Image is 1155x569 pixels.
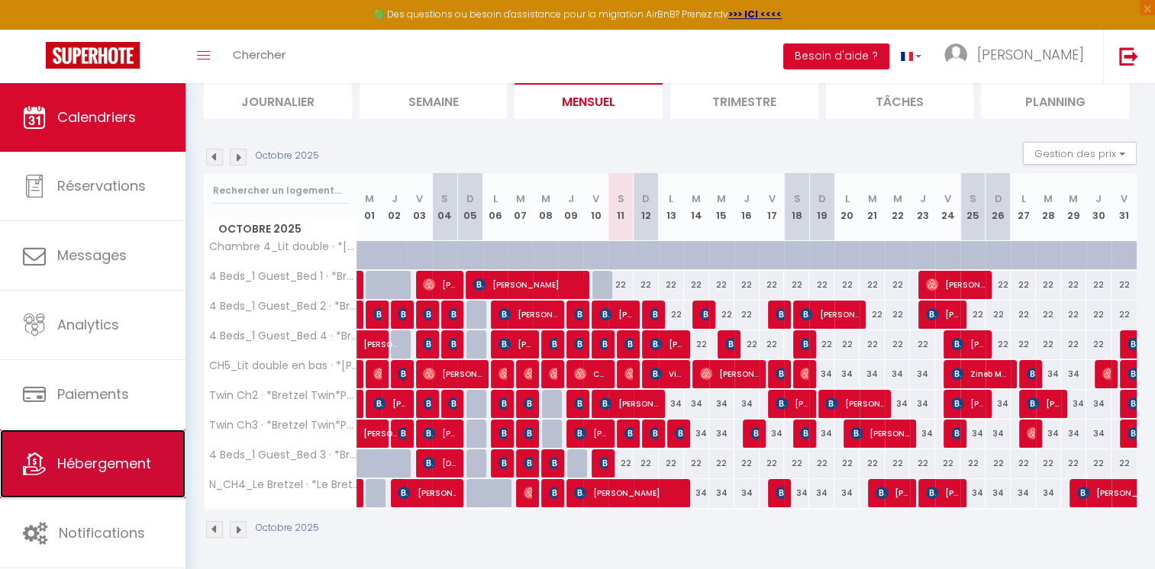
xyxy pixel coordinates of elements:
abbr: V [1121,191,1128,206]
abbr: J [392,191,398,206]
div: 34 [1086,390,1111,418]
span: Messages [57,246,127,265]
span: [PERSON_NAME] [574,478,683,507]
div: 22 [608,449,634,477]
th: 19 [809,173,834,241]
abbr: M [717,191,726,206]
div: 22 [910,449,935,477]
abbr: D [642,191,650,206]
div: 22 [1036,449,1061,477]
span: [PERSON_NAME] [1027,419,1035,448]
span: [PERSON_NAME] [PERSON_NAME]'occhio [498,330,532,358]
span: [PERSON_NAME] [675,419,683,448]
abbr: S [969,191,976,206]
div: 34 [1061,390,1086,418]
div: 22 [1011,449,1036,477]
div: 34 [960,479,986,507]
span: [PERSON_NAME] [448,389,457,418]
span: Twin Ch3 · *Bretzel Twin*Petite Venise*[GEOGRAPHIC_DATA]*City.C* [207,420,360,431]
div: 22 [860,449,885,477]
th: 05 [457,173,482,241]
div: 22 [1011,330,1036,358]
span: 4 Beds_1 Guest_Bed 1 · *Bretzel Bed*Petite Venise*[GEOGRAPHIC_DATA]*City.C* [207,271,360,282]
div: 22 [1086,330,1111,358]
div: 34 [885,390,910,418]
span: [PERSON_NAME] [876,478,909,507]
span: Analytics [57,315,119,334]
abbr: M [1044,191,1053,206]
div: 34 [986,479,1011,507]
th: 24 [935,173,960,241]
span: [PERSON_NAME] [725,330,734,358]
div: 34 [910,390,935,418]
span: [PERSON_NAME] [750,419,759,448]
span: Réservations [57,176,146,195]
span: [PERSON_NAME] [398,419,406,448]
abbr: J [920,191,926,206]
abbr: S [793,191,800,206]
th: 08 [533,173,558,241]
div: 22 [734,301,760,329]
span: [PERSON_NAME] [498,359,507,388]
span: [PERSON_NAME] [951,389,985,418]
div: 22 [608,271,634,299]
div: 22 [1061,449,1086,477]
span: [PERSON_NAME] [524,389,532,418]
p: Octobre 2025 [256,149,319,163]
div: 22 [986,301,1011,329]
abbr: D [994,191,1002,206]
a: [PERSON_NAME] [357,301,365,330]
span: [PERSON_NAME] [650,300,658,329]
div: 22 [809,330,834,358]
abbr: D [818,191,826,206]
span: [PERSON_NAME] [800,300,859,329]
div: 22 [885,449,910,477]
div: 22 [1111,271,1137,299]
abbr: L [669,191,673,206]
abbr: S [618,191,624,206]
div: 34 [709,420,734,448]
span: Chambre 4_Lit double · *[PERSON_NAME]*Petite Venise*[GEOGRAPHIC_DATA]*City.C* [207,241,360,252]
span: [PERSON_NAME] [599,389,658,418]
span: [PERSON_NAME] [951,330,985,358]
span: [PERSON_NAME] [1102,359,1111,388]
li: Planning [981,82,1129,119]
div: 22 [634,449,659,477]
span: N_CH4_Le Bretzel · *Le Bretzel*Petite Venise*Wi-Fi*City Center* [207,479,360,490]
a: [PERSON_NAME] [357,390,365,419]
span: [PERSON_NAME] [423,300,431,329]
span: [PERSON_NAME] [926,300,960,329]
th: 04 [432,173,457,241]
div: 22 [634,271,659,299]
div: 22 [734,271,760,299]
abbr: M [893,191,902,206]
li: Mensuel [515,82,663,119]
strong: >>> ICI <<<< [728,8,782,21]
div: 22 [809,271,834,299]
div: 22 [1086,301,1111,329]
li: Semaine [360,82,508,119]
div: 34 [760,420,785,448]
div: 22 [784,449,809,477]
img: logout [1119,47,1138,66]
div: 22 [709,271,734,299]
div: 22 [734,330,760,358]
li: Tâches [826,82,974,119]
div: 34 [784,479,809,507]
th: 18 [784,173,809,241]
th: 26 [986,173,1011,241]
div: 22 [860,330,885,358]
div: 22 [1061,330,1086,358]
div: 22 [935,449,960,477]
li: Journalier [204,82,352,119]
span: Hébergement [57,454,151,473]
th: 11 [608,173,634,241]
th: 17 [760,173,785,241]
div: 34 [734,390,760,418]
span: Octobre 2025 [205,218,357,240]
abbr: M [541,191,550,206]
span: [PERSON_NAME] [549,478,557,507]
th: 23 [910,173,935,241]
th: 22 [885,173,910,241]
div: 22 [659,449,684,477]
